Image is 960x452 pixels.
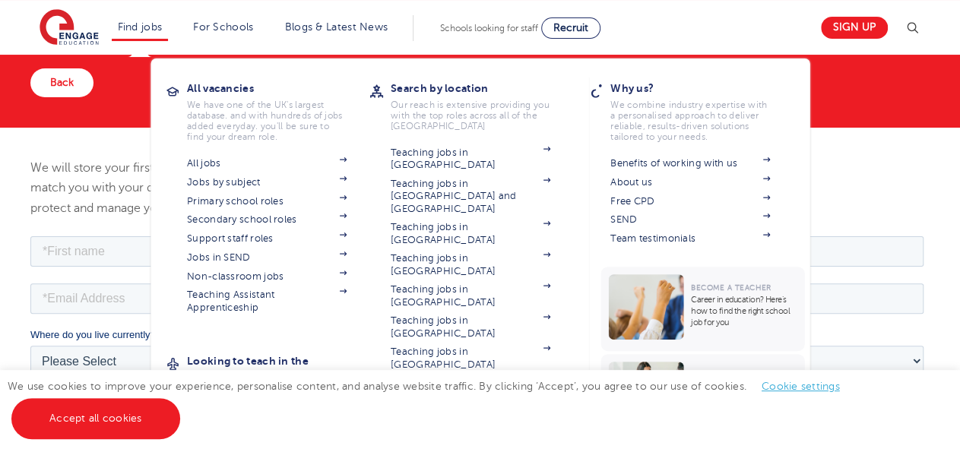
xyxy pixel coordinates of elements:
[821,17,888,39] a: Sign up
[187,270,347,283] a: Non-classroom jobs
[691,294,797,328] p: Career in education? Here’s how to find the right school job for you
[193,21,253,33] a: For Schools
[391,221,550,246] a: Teaching jobs in [GEOGRAPHIC_DATA]
[8,381,855,424] span: We use cookies to improve your experience, personalise content, and analyse website traffic. By c...
[553,22,588,33] span: Recruit
[610,213,770,226] a: SEND
[391,178,550,215] a: Teaching jobs in [GEOGRAPHIC_DATA] and [GEOGRAPHIC_DATA]
[4,267,899,281] label: Please complete this required field.
[30,68,93,97] a: Back
[187,77,369,99] h3: All vacancies
[187,251,347,264] a: Jobs in SEND
[11,398,180,439] a: Accept all cookies
[600,267,808,351] a: Become a TeacherCareer in education? Here’s how to find the right school job for you
[187,213,347,226] a: Secondary school roles
[450,50,894,81] input: *Contact Number
[610,77,793,99] h3: Why us?
[541,17,600,39] a: Recruit
[187,157,347,169] a: All jobs
[391,77,573,131] a: Search by locationOur reach is extensive providing you with the top roles across all of the [GEOG...
[440,23,538,33] span: Schools looking for staff
[391,346,550,371] a: Teaching jobs in [GEOGRAPHIC_DATA]
[187,176,347,188] a: Jobs by subject
[610,195,770,207] a: Free CPD
[610,100,770,142] p: We combine industry expertise with a personalised approach to deliver reliable, results-driven so...
[40,9,99,47] img: Engage Education
[610,77,793,142] a: Why us?We combine industry expertise with a personalised approach to deliver reliable, results-dr...
[391,315,550,340] a: Teaching jobs in [GEOGRAPHIC_DATA]
[187,232,347,245] a: Support staff roles
[610,176,770,188] a: About us
[391,77,573,99] h3: Search by location
[187,100,347,142] p: We have one of the UK's largest database. and with hundreds of jobs added everyday. you'll be sur...
[285,21,388,33] a: Blogs & Latest News
[610,232,770,245] a: Team testimonials
[391,252,550,277] a: Teaching jobs in [GEOGRAPHIC_DATA]
[187,195,347,207] a: Primary school roles
[600,354,808,435] a: Become a Teacher6 Teacher Interview Tips
[691,283,771,292] span: Become a Teacher
[187,350,369,393] h3: Looking to teach in the [GEOGRAPHIC_DATA]?
[610,157,770,169] a: Benefits of working with us
[30,158,623,218] p: We will store your first name, last name, email address, contact number, location and CV to enabl...
[187,77,369,142] a: All vacanciesWe have one of the UK's largest database. and with hundreds of jobs added everyday. ...
[118,21,163,33] a: Find jobs
[762,381,840,392] a: Cookie settings
[391,100,550,131] p: Our reach is extensive providing you with the top roles across all of the [GEOGRAPHIC_DATA]
[187,289,347,314] a: Teaching Assistant Apprenticeship
[391,147,550,172] a: Teaching jobs in [GEOGRAPHIC_DATA]
[450,3,894,33] input: *Last name
[391,283,550,308] a: Teaching jobs in [GEOGRAPHIC_DATA]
